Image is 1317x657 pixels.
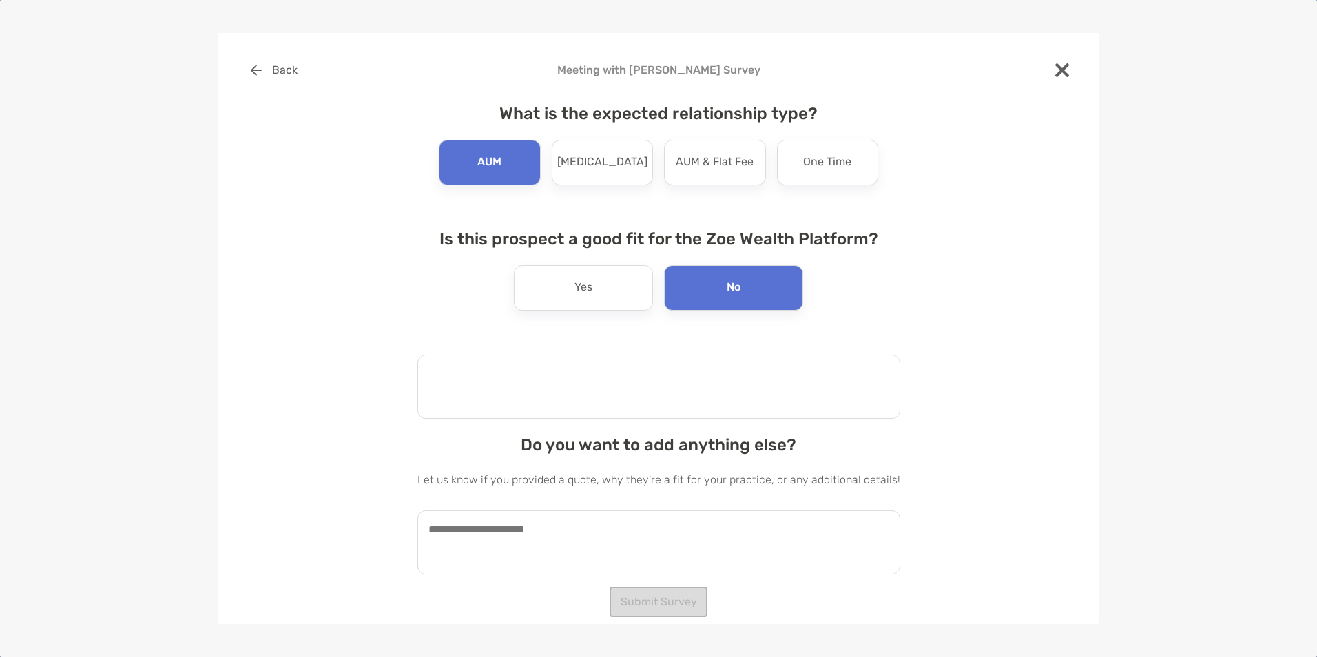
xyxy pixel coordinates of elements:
p: One Time [803,152,851,174]
h4: Is this prospect a good fit for the Zoe Wealth Platform? [417,229,900,249]
p: AUM [477,152,501,174]
h4: Do you want to add anything else? [417,435,900,455]
img: close modal [1055,63,1069,77]
p: Let us know if you provided a quote, why they're a fit for your practice, or any additional details! [417,471,900,488]
img: button icon [251,65,262,76]
p: [MEDICAL_DATA] [557,152,647,174]
h4: Meeting with [PERSON_NAME] Survey [240,63,1077,76]
p: AUM & Flat Fee [676,152,754,174]
p: Yes [574,277,592,299]
button: Back [240,55,308,85]
p: No [727,277,740,299]
h4: What is the expected relationship type? [417,104,900,123]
